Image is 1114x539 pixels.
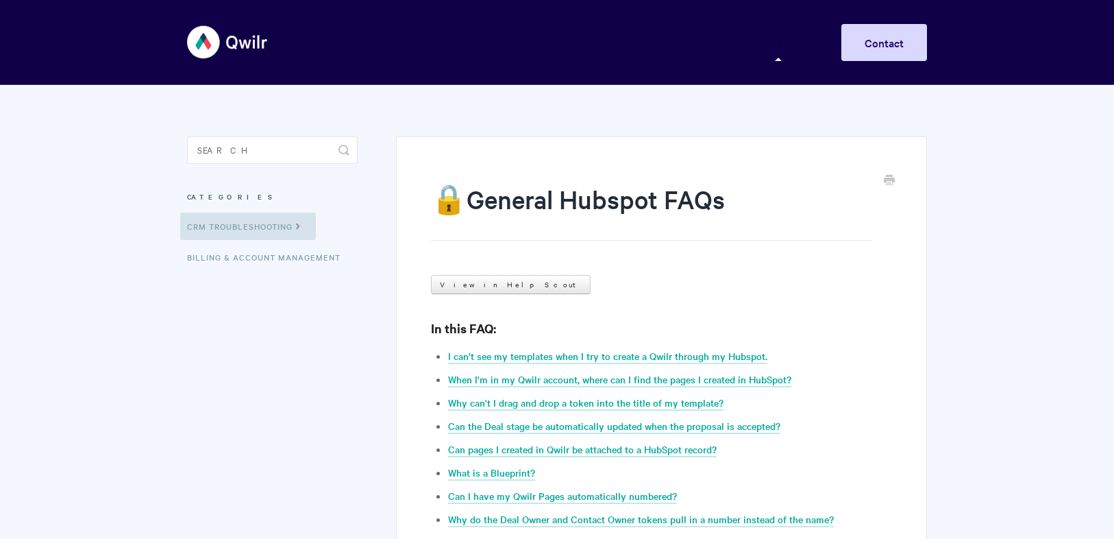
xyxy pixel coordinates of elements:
a: Why do the Deal Owner and Contact Owner tokens pull in a number instead of the name? [448,512,834,527]
a: I can't see my templates when I try to create a Qwilr through my Hubspot. [448,349,767,364]
a: Can the Deal stage be automatically updated when the proposal is accepted? [448,419,780,434]
input: Search [187,136,358,164]
h3: Categories [187,184,358,209]
a: Can I have my Qwilr Pages automatically numbered? [448,489,677,504]
a: What is a Blueprint? [448,466,535,481]
a: Internal knowledge [715,24,839,61]
img: Qwilr Help Center [187,16,269,68]
a: CRM Troubleshooting [180,213,316,240]
h1: 🔒General Hubspot FAQs [431,182,871,241]
a: Can pages I created in Qwilr be attached to a HubSpot record? [448,442,717,457]
a: Contact [841,24,927,61]
a: Billing & Account Management [187,243,351,271]
a: Print this Article [884,173,895,189]
a: View in Help Scout [431,275,591,294]
h3: In this FAQ: [431,319,892,338]
a: When I'm in my Qwilr account, where can I find the pages I created in HubSpot? [448,372,791,387]
a: Why can't I drag and drop a token into the title of my template? [448,396,723,411]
